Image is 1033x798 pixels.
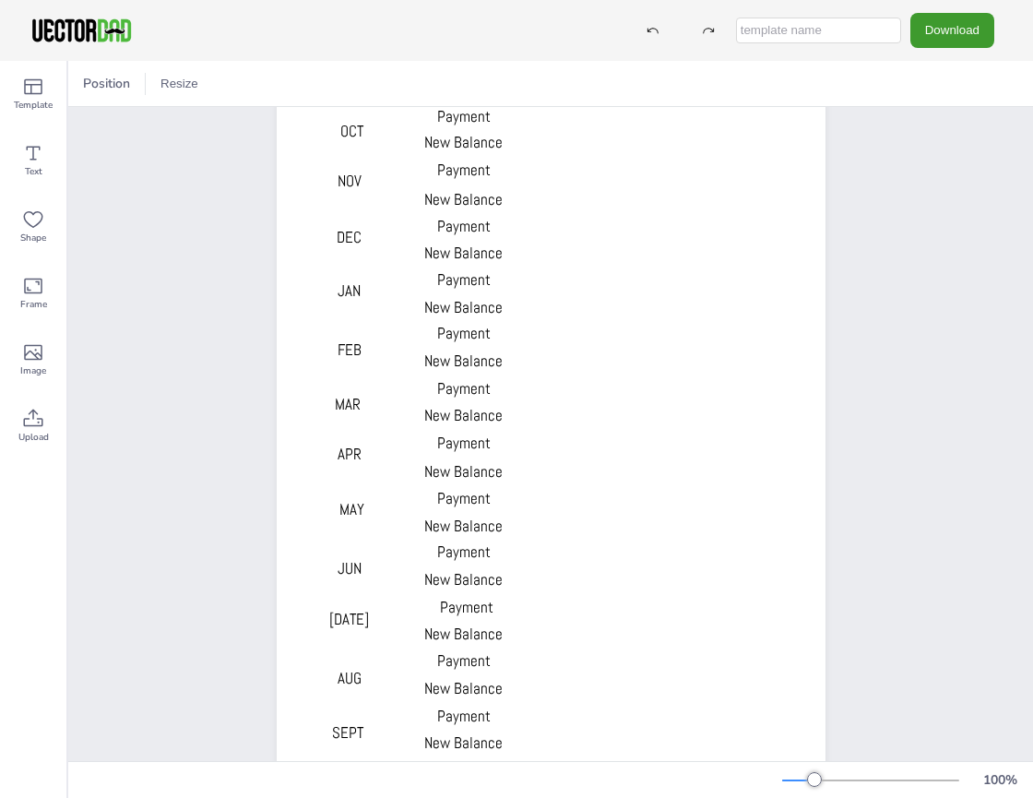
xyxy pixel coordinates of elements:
[437,106,491,126] span: Payment
[30,17,134,44] img: VectorDad-1.png
[332,722,363,743] span: SEPT
[424,132,503,152] span: New Balance
[437,542,491,562] span: Payment
[736,18,901,43] input: template name
[437,269,491,290] span: Payment
[25,164,42,179] span: Text
[424,189,503,209] span: New Balance
[338,339,362,360] span: FEB
[335,394,361,414] span: MAR
[437,160,491,180] span: Payment
[440,597,493,617] span: Payment
[424,678,503,698] span: New Balance
[424,624,503,644] span: New Balance
[437,216,491,236] span: Payment
[339,499,364,519] span: MAY
[978,771,1022,789] div: 100 %
[437,488,491,508] span: Payment
[424,732,503,753] span: New Balance
[424,351,503,371] span: New Balance
[20,363,46,378] span: Image
[329,609,369,629] span: [DATE]
[338,668,362,688] span: AUG
[424,243,503,263] span: New Balance
[437,378,491,399] span: Payment
[424,297,503,317] span: New Balance
[437,323,491,343] span: Payment
[18,430,49,445] span: Upload
[424,569,503,590] span: New Balance
[337,227,362,247] span: DEC
[79,75,134,92] span: Position
[910,13,994,47] button: Download
[338,444,362,464] span: APR
[340,121,363,141] span: OCT
[14,98,53,113] span: Template
[437,650,491,671] span: Payment
[437,433,491,453] span: Payment
[437,706,491,726] span: Payment
[20,297,47,312] span: Frame
[20,231,46,245] span: Shape
[338,280,361,301] span: JAN
[338,558,362,578] span: JUN
[424,461,503,482] span: New Balance
[153,69,206,99] button: Resize
[338,171,362,191] span: NOV
[424,405,503,425] span: New Balance
[424,516,503,536] span: New Balance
